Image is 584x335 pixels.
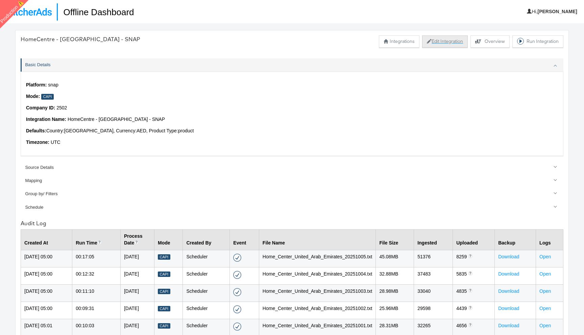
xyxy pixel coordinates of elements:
a: Download [498,288,519,294]
th: Ingested [414,229,453,250]
th: Event [230,229,259,250]
td: Home_Center_United_Arab_Emirates_20251003.txt [259,284,376,302]
td: Scheduler [183,250,230,267]
strong: Company ID: [26,105,55,110]
a: Schedule [21,201,563,214]
th: Created At [21,229,72,250]
a: Download [498,271,519,277]
a: Source Details [21,161,563,174]
td: 32.88 MB [376,267,414,284]
div: Capi [41,94,54,100]
td: 33040 [414,284,453,302]
td: [DATE] [120,250,154,267]
a: Open [539,288,551,294]
th: Logs [536,229,563,250]
strong: Integration Name: [26,117,66,122]
td: [DATE] 05:00 [21,267,72,284]
td: 00:09:31 [72,302,121,319]
h1: Offline Dashboard [57,3,134,21]
a: Mapping [21,174,563,187]
strong: Platform: [26,82,47,87]
button: Integrations [379,35,419,48]
td: Home_Center_United_Arab_Emirates_20251004.txt [259,267,376,284]
td: 45.08 MB [376,250,414,267]
div: Audit Log [21,220,563,227]
div: Capi [158,306,170,312]
div: Capi [158,254,170,260]
td: Scheduler [183,267,230,284]
a: Open [539,306,551,311]
p: HomeCentre - [GEOGRAPHIC_DATA] - SNAP [26,116,558,123]
button: Overview [470,35,510,48]
a: Download [498,306,519,311]
div: Source Details [25,164,560,171]
strong: Defaults: [26,128,46,133]
div: Capi [158,289,170,294]
div: HomeCentre - [GEOGRAPHIC_DATA] - SNAP [21,35,140,43]
td: [DATE] 05:00 [21,250,72,267]
button: Edit Integration [422,35,468,48]
td: 29598 [414,302,453,319]
td: 4439 [453,302,495,319]
strong: Timezone: [26,139,49,145]
td: 5835 [453,267,495,284]
td: [DATE] 05:00 [21,302,72,319]
a: Basic Details [21,58,563,72]
div: Capi [158,272,170,277]
div: Basic Details [25,62,560,68]
p: Country: [GEOGRAPHIC_DATA] , Currency: AED , Product Type: product [26,128,558,134]
td: Scheduler [183,302,230,319]
th: Backup [495,229,536,250]
p: UTC [26,139,558,146]
button: Run Integration [512,35,563,48]
strong: Mode: [26,94,40,99]
td: [DATE] [120,302,154,319]
div: Basic Details [21,72,563,156]
div: Mapping [25,178,560,184]
th: Created By [183,229,230,250]
td: 00:17:05 [72,250,121,267]
th: File Size [376,229,414,250]
td: Home_Center_United_Arab_Emirates_20251005.txt [259,250,376,267]
td: 37483 [414,267,453,284]
div: Capi [158,323,170,329]
b: [PERSON_NAME] [538,9,577,14]
td: 28.98 MB [376,284,414,302]
img: StitcherAds [5,8,52,16]
a: Open [539,323,551,328]
td: [DATE] [120,267,154,284]
p: 2502 [26,105,558,111]
td: 8259 [453,250,495,267]
th: Process Date [120,229,154,250]
a: Download [498,323,519,328]
td: 51376 [414,250,453,267]
td: 4835 [453,284,495,302]
div: Group by/ Filters [25,191,560,197]
th: Run Time [72,229,121,250]
th: Uploaded [453,229,495,250]
td: 00:11:10 [72,284,121,302]
a: Download [498,254,519,259]
td: [DATE] [120,284,154,302]
td: Scheduler [183,284,230,302]
div: Schedule [25,204,560,211]
a: Open [539,271,551,277]
td: 00:12:32 [72,267,121,284]
th: File Name [259,229,376,250]
td: [DATE] 05:00 [21,284,72,302]
td: Home_Center_United_Arab_Emirates_20251002.txt [259,302,376,319]
td: 25.96 MB [376,302,414,319]
th: Mode [154,229,182,250]
p: snap [26,82,558,88]
a: Open [539,254,551,259]
a: Group by/ Filters [21,187,563,201]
